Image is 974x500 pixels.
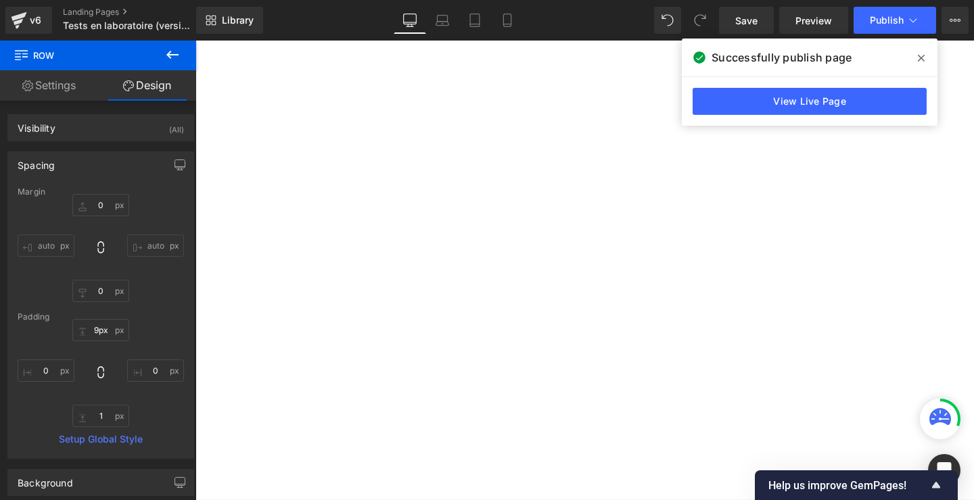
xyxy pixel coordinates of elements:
[942,7,969,34] button: More
[18,470,73,489] div: Background
[712,49,852,66] span: Successfully publish page
[18,234,74,257] input: 0
[459,7,491,34] a: Tablet
[72,280,129,302] input: 0
[687,7,714,34] button: Redo
[768,477,944,493] button: Show survey - Help us improve GemPages!
[18,359,74,382] input: 0
[63,20,193,31] span: Tests en laboratoire (version maxime)
[18,115,55,134] div: Visibility
[870,15,904,26] span: Publish
[127,359,184,382] input: 0
[928,454,960,486] div: Open Intercom Messenger
[768,479,928,492] span: Help us improve GemPages!
[27,11,44,29] div: v6
[18,187,184,197] div: Margin
[169,115,184,137] div: (All)
[18,312,184,322] div: Padding
[127,234,184,257] input: 0
[735,14,758,28] span: Save
[72,194,129,216] input: 0
[795,14,832,28] span: Preview
[222,14,254,26] span: Library
[98,70,196,101] a: Design
[72,319,129,341] input: 0
[5,7,52,34] a: v6
[779,7,848,34] a: Preview
[394,7,426,34] a: Desktop
[18,152,55,171] div: Spacing
[72,405,129,427] input: 0
[693,88,927,115] a: View Live Page
[14,41,149,70] span: Row
[654,7,681,34] button: Undo
[18,434,184,445] a: Setup Global Style
[63,7,218,18] a: Landing Pages
[426,7,459,34] a: Laptop
[491,7,524,34] a: Mobile
[196,7,263,34] a: New Library
[854,7,936,34] button: Publish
